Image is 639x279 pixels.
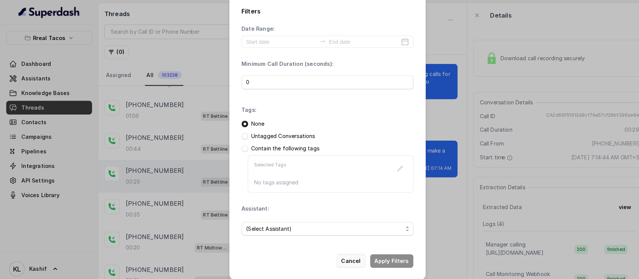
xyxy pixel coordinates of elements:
button: (Select Assistant) [236,217,404,230]
p: Untagged Conversations [245,129,308,137]
p: None [245,117,258,125]
button: Apply Filters [361,248,404,261]
h2: Filters [236,6,404,15]
p: Contain the following tags [245,141,312,148]
p: Selected Tags [248,158,280,171]
input: End date [321,37,390,45]
p: Assistant: [236,200,263,208]
button: Cancel [329,248,357,261]
p: No tags assigned [248,174,397,182]
p: Minimum Call Duration (seconds): [236,59,326,66]
input: Start date [240,37,309,45]
p: Date Range: [236,24,268,32]
span: to [312,37,318,43]
span: swap-right [312,37,318,43]
p: Tags: [236,104,250,111]
span: (Select Assistant) [240,219,393,228]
